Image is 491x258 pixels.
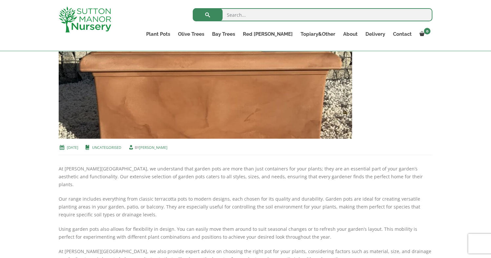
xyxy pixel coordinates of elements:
a: [DATE] [67,145,78,150]
a: Olive Trees [174,30,208,39]
a: Delivery [362,30,389,39]
img: logo [59,7,111,32]
a: About [339,30,362,39]
span: by [128,145,167,150]
a: 0 [416,30,432,39]
p: Our range includes everything from classic terracotta pots to modern designs, each chosen for its... [59,195,432,219]
p: Using garden pots also allows for flexibility in design. You can easily move them around to suit ... [59,225,432,241]
input: Search... [193,8,432,21]
a: Bay Trees [208,30,239,39]
a: Red [PERSON_NAME] [239,30,297,39]
a: Plant Pots [142,30,174,39]
a: Garden Pots [59,65,352,71]
a: [PERSON_NAME] [139,145,167,150]
p: At [PERSON_NAME][GEOGRAPHIC_DATA], we understand that garden pots are more than just containers f... [59,141,432,189]
span: 0 [424,28,430,34]
a: Uncategorised [92,145,121,150]
a: Contact [389,30,416,39]
a: Topiary&Other [297,30,339,39]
